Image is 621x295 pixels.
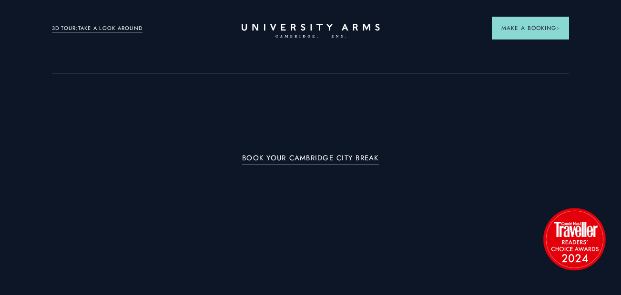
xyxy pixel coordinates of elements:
a: BOOK YOUR CAMBRIDGE CITY BREAK [242,154,379,165]
span: Make a Booking [501,24,560,32]
img: image-2524eff8f0c5d55edbf694693304c4387916dea5-1501x1501-png [539,203,610,275]
img: Arrow icon [556,27,560,30]
a: Home [242,24,380,39]
button: Make a BookingArrow icon [492,17,569,39]
a: 3D TOUR:TAKE A LOOK AROUND [52,24,143,33]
